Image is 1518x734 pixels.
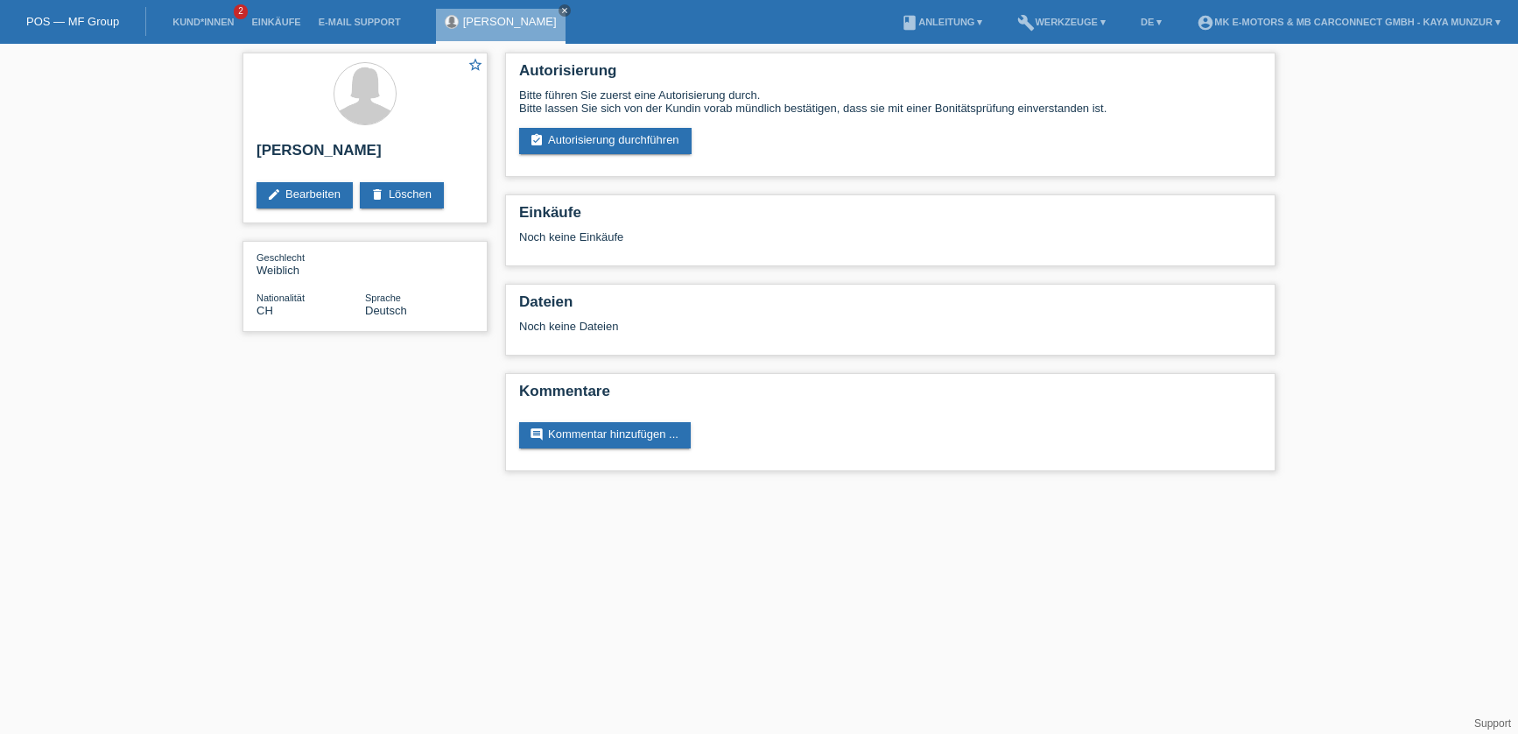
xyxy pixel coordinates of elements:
a: star_border [467,57,483,75]
span: Nationalität [257,293,305,303]
a: [PERSON_NAME] [463,15,557,28]
span: Schweiz [257,304,273,317]
i: account_circle [1197,14,1214,32]
span: 2 [234,4,248,19]
i: comment [530,427,544,441]
a: Kund*innen [164,17,242,27]
a: account_circleMK E-MOTORS & MB CarConnect GmbH - Kaya Munzur ▾ [1188,17,1509,27]
a: DE ▾ [1132,17,1170,27]
div: Noch keine Dateien [519,320,1054,333]
i: book [901,14,918,32]
i: edit [267,187,281,201]
a: Einkäufe [242,17,309,27]
a: commentKommentar hinzufügen ... [519,422,691,448]
a: deleteLöschen [360,182,444,208]
h2: Autorisierung [519,62,1261,88]
div: Bitte führen Sie zuerst eine Autorisierung durch. Bitte lassen Sie sich von der Kundin vorab münd... [519,88,1261,115]
div: Weiblich [257,251,365,277]
a: bookAnleitung ▾ [892,17,991,27]
a: E-Mail Support [310,17,410,27]
h2: Kommentare [519,383,1261,409]
span: Sprache [365,293,401,303]
div: Noch keine Einkäufe [519,230,1261,257]
i: close [560,6,569,15]
h2: Einkäufe [519,204,1261,230]
i: build [1017,14,1035,32]
h2: [PERSON_NAME] [257,142,474,168]
i: assignment_turned_in [530,133,544,147]
a: assignment_turned_inAutorisierung durchführen [519,128,692,154]
h2: Dateien [519,293,1261,320]
span: Geschlecht [257,252,305,263]
i: delete [370,187,384,201]
a: buildWerkzeuge ▾ [1008,17,1114,27]
a: POS — MF Group [26,15,119,28]
a: editBearbeiten [257,182,353,208]
i: star_border [467,57,483,73]
a: close [559,4,571,17]
span: Deutsch [365,304,407,317]
a: Support [1474,717,1511,730]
